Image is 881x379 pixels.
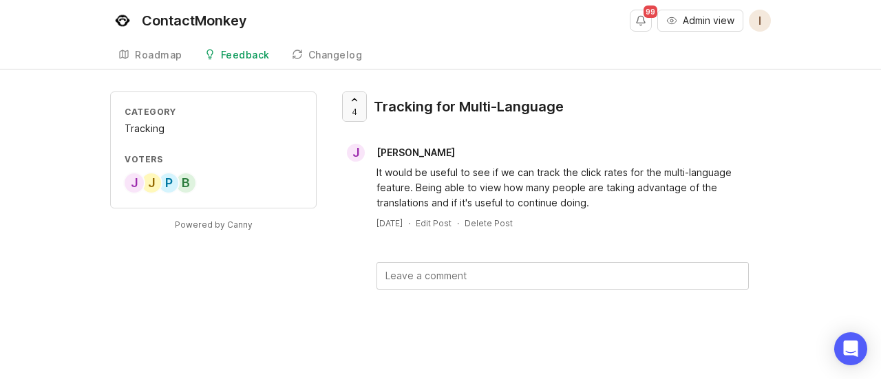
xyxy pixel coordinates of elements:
[644,6,657,18] span: 99
[376,165,749,210] div: It would be useful to see if we can track the click rates for the multi-language feature. Being a...
[657,10,743,32] button: Admin view
[123,172,145,194] div: J
[284,41,371,69] a: Changelog
[630,10,652,32] button: Notifications
[352,106,357,118] span: 4
[221,50,270,60] div: Feedback
[140,172,162,194] div: J
[376,218,403,228] time: [DATE]
[308,50,363,60] div: Changelog
[342,91,367,122] button: 4
[749,10,771,32] button: I
[175,172,197,194] div: b
[135,50,182,60] div: Roadmap
[376,147,455,158] span: [PERSON_NAME]
[125,121,302,136] div: Tracking
[758,12,761,29] span: I
[110,41,191,69] a: Roadmap
[408,217,410,229] div: ·
[457,217,459,229] div: ·
[683,14,734,28] span: Admin view
[347,144,365,162] div: J
[465,217,513,229] div: Delete Post
[339,144,466,162] a: J[PERSON_NAME]
[834,332,867,365] div: Open Intercom Messenger
[125,153,302,165] div: Voters
[416,217,452,229] div: Edit Post
[158,172,180,194] div: P
[376,217,403,229] a: [DATE]
[142,14,247,28] div: ContactMonkey
[173,217,255,232] a: Powered by Canny
[196,41,278,69] a: Feedback
[374,97,564,116] div: Tracking for Multi-Language
[125,106,302,118] div: Category
[110,8,135,33] img: ContactMonkey logo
